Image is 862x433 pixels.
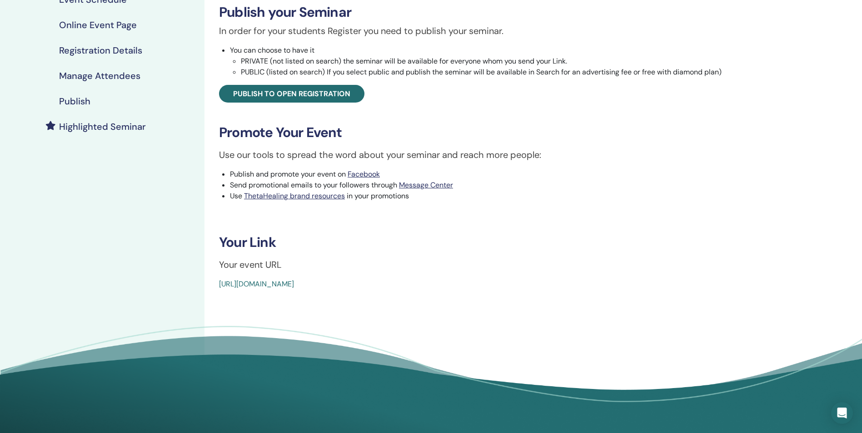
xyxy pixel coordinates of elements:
[244,191,345,201] a: ThetaHealing brand resources
[230,191,765,202] li: Use in your promotions
[59,96,90,107] h4: Publish
[219,279,294,289] a: [URL][DOMAIN_NAME]
[59,45,142,56] h4: Registration Details
[233,89,350,98] span: Publish to open registration
[219,85,364,103] a: Publish to open registration
[831,402,853,424] div: Open Intercom Messenger
[219,4,765,20] h3: Publish your Seminar
[219,258,765,271] p: Your event URL
[230,45,765,78] li: You can choose to have it
[241,56,765,67] li: PRIVATE (not listed on search) the seminar will be available for everyone whom you send your Link.
[219,148,765,162] p: Use our tools to spread the word about your seminar and reach more people:
[219,234,765,251] h3: Your Link
[219,24,765,38] p: In order for your students Register you need to publish your seminar.
[399,180,453,190] a: Message Center
[230,180,765,191] li: Send promotional emails to your followers through
[348,169,380,179] a: Facebook
[230,169,765,180] li: Publish and promote your event on
[241,67,765,78] li: PUBLIC (listed on search) If you select public and publish the seminar will be available in Searc...
[59,20,137,30] h4: Online Event Page
[59,70,140,81] h4: Manage Attendees
[59,121,146,132] h4: Highlighted Seminar
[219,124,765,141] h3: Promote Your Event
